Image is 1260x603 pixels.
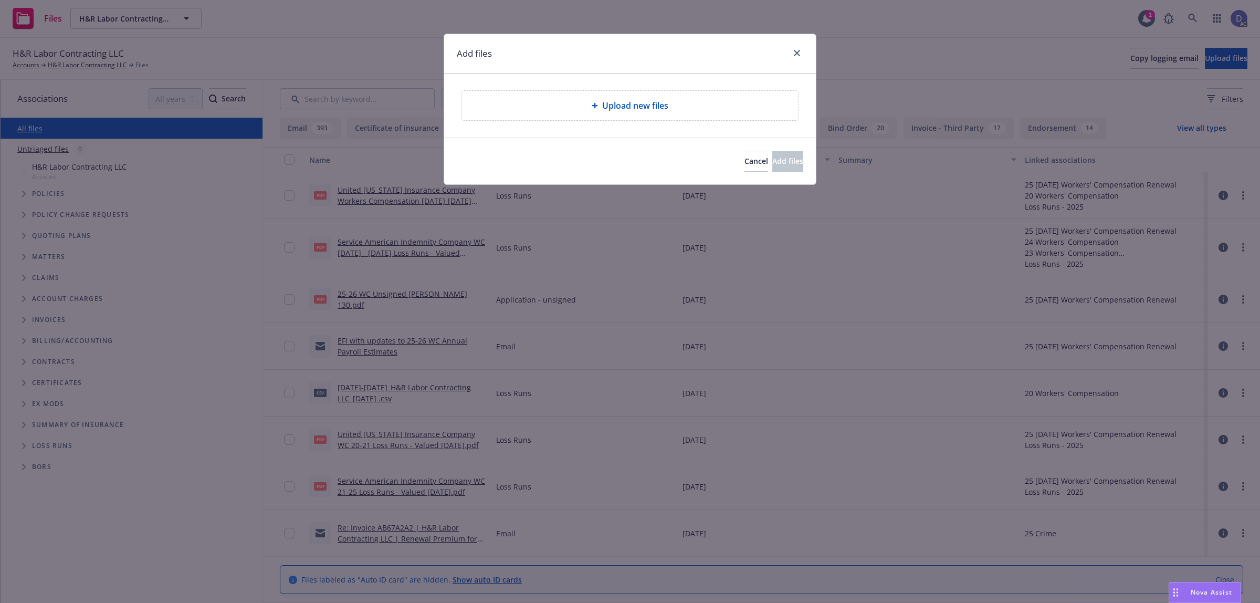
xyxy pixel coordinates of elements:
[791,47,803,59] a: close
[772,156,803,166] span: Add files
[1191,588,1232,597] span: Nova Assist
[457,47,492,60] h1: Add files
[1169,582,1241,603] button: Nova Assist
[744,151,768,172] button: Cancel
[461,90,799,121] div: Upload new files
[744,156,768,166] span: Cancel
[1169,583,1182,602] div: Drag to move
[772,151,803,172] button: Add files
[602,99,668,112] span: Upload new files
